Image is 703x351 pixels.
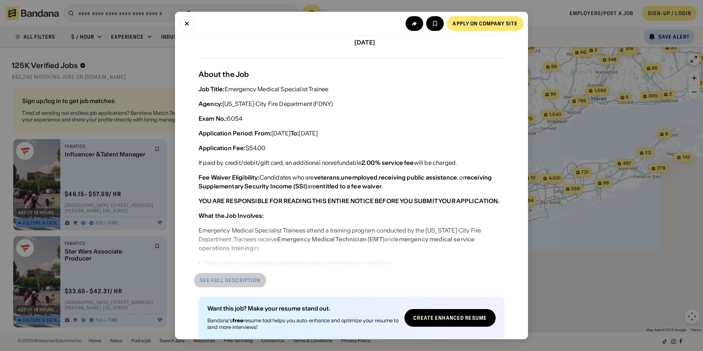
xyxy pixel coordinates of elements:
div: Exam No.: [199,115,227,122]
div: Emergency Medical Technician (EMT) [277,235,384,243]
button: Close [179,16,194,31]
div: Agency: [199,100,222,107]
div: [DATE] [354,39,504,46]
div: unemployed [341,174,378,181]
div: $54.00 [199,143,266,152]
div: About the Job [199,70,504,79]
div: [US_STATE] City Fire Department (FDNY) [199,99,333,108]
div: 2.00% service fee [361,159,414,166]
div: Application Fee: [199,144,246,152]
div: Basic anatomy, physiology, pathophysiology of emergency medicine [204,258,391,267]
div: Fee Waiver Eligibility: [199,174,260,181]
div: Emergency Medical Specialist Trainees attend a training program conducted by the [US_STATE] City ... [199,226,504,252]
b: free [232,317,243,324]
div: [DATE] [DATE] [199,129,318,138]
div: Want this job? Make your resume stand out. [207,305,399,311]
div: Apply on company site [453,21,518,26]
div: entitled to a fee waiver [316,182,382,190]
div: See full description [200,278,260,283]
div: Application Period: [199,130,253,137]
div: Job Title: [199,85,225,93]
div: From: [254,130,271,137]
div: To: [290,130,299,137]
div: Bandana's resume tool helps you auto-enhance and optimize your resume to land more interviews! [207,317,399,330]
div: Create Enhanced Resume [413,315,487,320]
div: If paid by credit/debit/gift card, an additional nonrefundable will be charged. [199,158,457,167]
div: veterans [314,174,340,181]
div: What the Job Involves: [199,212,264,219]
div: Emergency Medical Specialist Trainee [199,85,328,93]
div: YOU ARE RESPONSIBLE FOR READING THIS ENTIRE NOTICE BEFORE YOU SUBMIT YOUR APPLICATION. [199,197,500,205]
div: 6054 [199,114,242,123]
div: receiving public assistance [379,174,457,181]
div: Candidates who are , , , or are . [199,173,504,191]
